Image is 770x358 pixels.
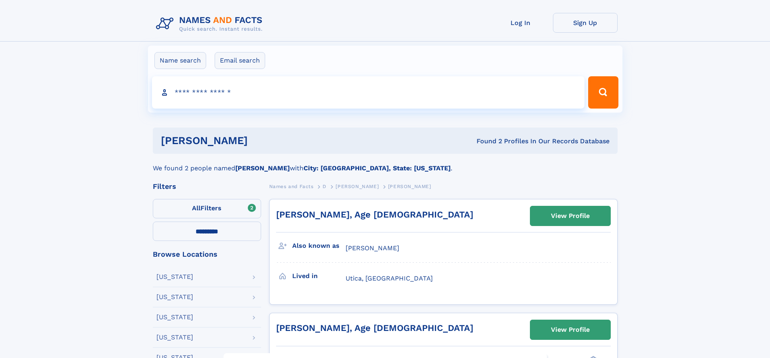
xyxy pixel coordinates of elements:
h1: [PERSON_NAME] [161,136,362,146]
input: search input [152,76,585,109]
div: [US_STATE] [156,294,193,300]
label: Name search [154,52,206,69]
label: Filters [153,199,261,218]
div: We found 2 people named with . [153,154,618,173]
h3: Also known as [292,239,346,253]
div: View Profile [551,207,590,225]
span: [PERSON_NAME] [346,244,399,252]
a: [PERSON_NAME], Age [DEMOGRAPHIC_DATA] [276,209,473,220]
div: [US_STATE] [156,274,193,280]
div: [US_STATE] [156,334,193,341]
div: Found 2 Profiles In Our Records Database [362,137,610,146]
a: View Profile [530,206,610,226]
a: [PERSON_NAME] [335,181,379,191]
b: City: [GEOGRAPHIC_DATA], State: [US_STATE] [304,164,451,172]
a: Log In [488,13,553,33]
div: Filters [153,183,261,190]
span: [PERSON_NAME] [388,184,431,189]
div: Browse Locations [153,251,261,258]
a: View Profile [530,320,610,339]
div: [US_STATE] [156,314,193,320]
a: Names and Facts [269,181,314,191]
button: Search Button [588,76,618,109]
span: [PERSON_NAME] [335,184,379,189]
span: All [192,204,200,212]
a: Sign Up [553,13,618,33]
div: View Profile [551,320,590,339]
a: [PERSON_NAME], Age [DEMOGRAPHIC_DATA] [276,323,473,333]
label: Email search [215,52,265,69]
h3: Lived in [292,269,346,283]
span: Utica, [GEOGRAPHIC_DATA] [346,274,433,282]
b: [PERSON_NAME] [235,164,290,172]
img: Logo Names and Facts [153,13,269,35]
span: D [323,184,327,189]
a: D [323,181,327,191]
